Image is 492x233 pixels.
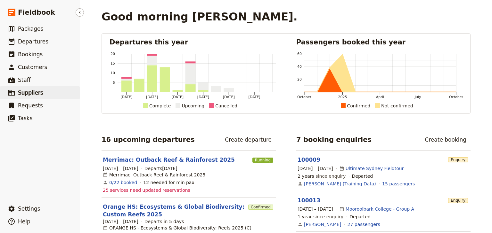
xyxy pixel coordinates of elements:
span: [DATE] – [DATE] [298,165,333,172]
div: ORANGE HS - Ecosystems & Global Biodiversity: Reefs 2025 (C) [103,225,251,231]
span: Customers [18,64,47,70]
span: Enquiry [448,198,468,203]
a: 100013 [298,197,320,204]
span: since enquiry [298,173,346,179]
tspan: [DATE] [249,95,260,99]
div: Not confirmed [381,102,413,110]
span: Fieldbook [18,8,55,17]
tspan: October [449,95,463,99]
span: Requests [18,102,43,109]
div: Merrimac: Outback Reef & Rainforest 2025 [103,172,205,178]
tspan: [DATE] [172,95,184,99]
span: Confirmed [248,205,273,210]
h2: Departures this year [110,37,276,47]
span: Settings [18,206,40,212]
span: Packages [18,26,43,32]
span: since enquiry [298,214,343,220]
span: 1 year [298,214,312,219]
a: Merrimac: Outback Reef & Rainforest 2025 [103,156,235,164]
span: [DATE] – [DATE] [103,165,138,172]
span: Help [18,218,30,225]
a: View the passengers for this booking [348,221,380,228]
tspan: July [414,95,421,99]
tspan: 15 [111,61,115,66]
span: Bookings [18,51,43,58]
a: Orange HS: Ecosystems & Global Biodiversity: Custom Reefs 2025 [103,203,246,218]
a: Create departure [221,134,276,145]
tspan: [DATE] [120,95,132,99]
div: 12 needed for min pax [143,179,194,186]
span: [DATE] – [DATE] [298,206,333,212]
tspan: 10 [111,71,115,75]
a: Ultimate Sydney Fieldtour [346,165,404,172]
tspan: 20 [111,52,115,56]
h2: 16 upcoming departures [102,135,195,144]
tspan: 40 [297,65,302,69]
tspan: October [297,95,311,99]
tspan: April [376,95,384,99]
span: 2 years [298,174,314,179]
span: Staff [18,77,31,83]
span: 25 services need updated reservations [103,187,190,193]
tspan: 20 [297,77,302,82]
span: Departures [18,38,48,45]
span: Tasks [18,115,33,121]
div: Departed [349,214,371,220]
a: [PERSON_NAME] [304,221,341,228]
div: Upcoming [182,102,204,110]
a: [PERSON_NAME] (Training Data) [304,181,376,187]
span: [DATE] – [DATE] [103,218,138,225]
tspan: 5 [113,81,115,85]
span: 5 days [169,219,184,224]
span: Suppliers [18,89,43,96]
a: Mooroolbark College - Group A [346,206,414,212]
tspan: [DATE] [197,95,209,99]
h1: Good morning [PERSON_NAME]. [102,10,298,23]
div: Complete [149,102,171,110]
button: Hide menu [76,8,84,17]
h2: 7 booking enquiries [296,135,372,144]
div: Departed [352,173,373,179]
div: Cancelled [215,102,237,110]
span: Departs in [144,218,184,225]
tspan: 60 [297,52,302,56]
h2: Passengers booked this year [296,37,463,47]
div: Confirmed [347,102,370,110]
span: Enquiry [448,157,468,162]
tspan: [DATE] [146,95,158,99]
a: View the bookings for this departure [109,179,137,186]
span: Departs [144,165,177,172]
a: 100009 [298,157,320,163]
span: Running [252,158,273,163]
a: Create booking [421,134,471,145]
span: [DATE] [162,166,177,171]
a: View the passengers for this booking [382,181,415,187]
tspan: [DATE] [223,95,235,99]
tspan: 2025 [338,95,347,99]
